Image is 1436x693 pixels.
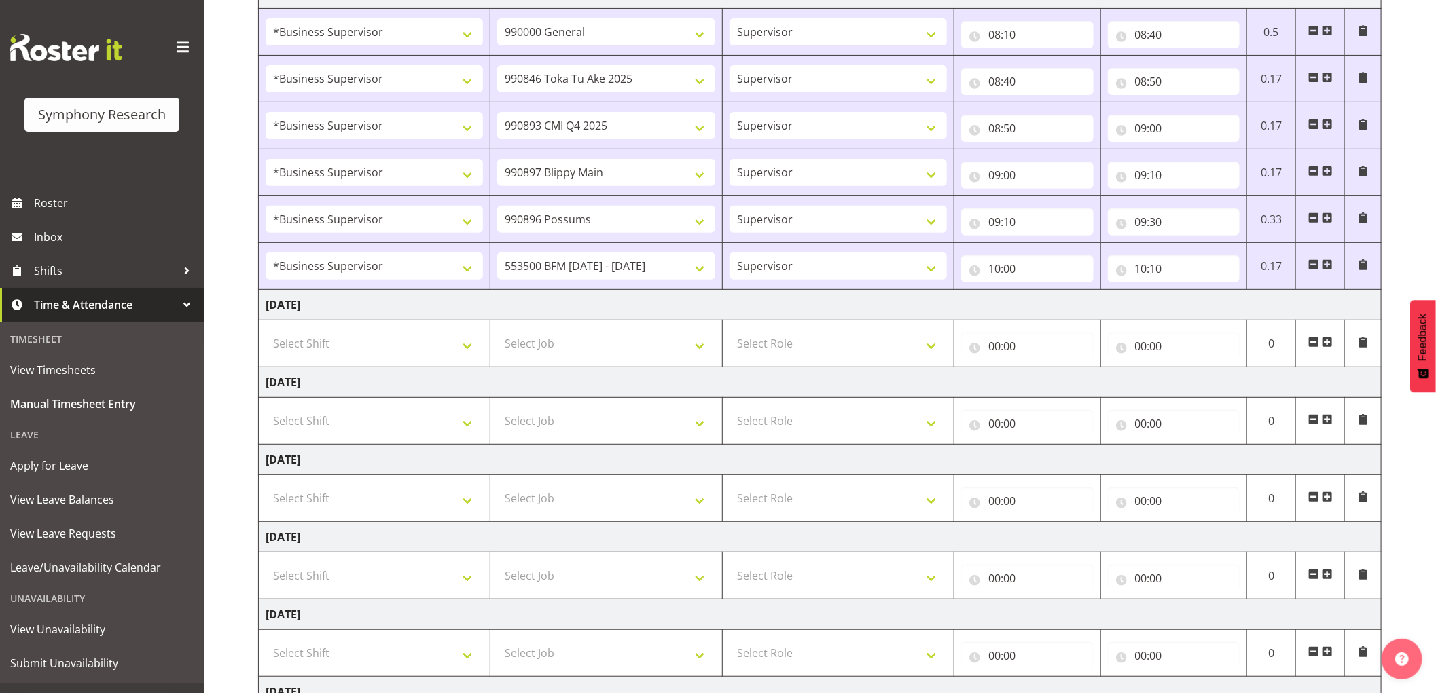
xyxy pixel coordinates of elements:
[259,367,1382,398] td: [DATE]
[1247,552,1296,599] td: 0
[10,394,194,414] span: Manual Timesheet Entry
[1108,642,1240,669] input: Click to select...
[1108,333,1240,360] input: Click to select...
[1108,565,1240,592] input: Click to select...
[1247,320,1296,367] td: 0
[1247,149,1296,196] td: 0.17
[10,489,194,510] span: View Leave Balances
[1247,56,1296,102] td: 0.17
[961,410,1094,437] input: Click to select...
[1108,162,1240,189] input: Click to select...
[1108,255,1240,282] input: Click to select...
[1108,208,1240,236] input: Click to select...
[10,653,194,673] span: Submit Unavailability
[1108,115,1240,142] input: Click to select...
[3,646,200,680] a: Submit Unavailability
[10,523,194,544] span: View Leave Requests
[34,261,177,281] span: Shifts
[1410,300,1436,392] button: Feedback - Show survey
[259,290,1382,320] td: [DATE]
[3,387,200,421] a: Manual Timesheet Entry
[3,325,200,353] div: Timesheet
[3,449,200,483] a: Apply for Leave
[3,517,200,550] a: View Leave Requests
[10,455,194,476] span: Apply for Leave
[1108,487,1240,514] input: Click to select...
[3,353,200,387] a: View Timesheets
[961,565,1094,592] input: Click to select...
[961,115,1094,142] input: Click to select...
[1108,410,1240,437] input: Click to select...
[1417,314,1429,361] span: Feedback
[961,162,1094,189] input: Click to select...
[1247,9,1296,56] td: 0.5
[961,487,1094,514] input: Click to select...
[961,642,1094,669] input: Click to select...
[1247,102,1296,149] td: 0.17
[10,619,194,639] span: View Unavailability
[1247,243,1296,290] td: 0.17
[259,599,1382,630] td: [DATE]
[1395,652,1409,666] img: help-xxl-2.png
[10,557,194,578] span: Leave/Unavailability Calendar
[3,483,200,517] a: View Leave Balances
[1108,68,1240,95] input: Click to select...
[259,522,1382,552] td: [DATE]
[10,34,122,61] img: Rosterit website logo
[259,445,1382,475] td: [DATE]
[3,421,200,449] div: Leave
[3,550,200,584] a: Leave/Unavailability Calendar
[961,21,1094,48] input: Click to select...
[1247,398,1296,445] td: 0
[961,255,1094,282] input: Click to select...
[10,360,194,380] span: View Timesheets
[1108,21,1240,48] input: Click to select...
[961,68,1094,95] input: Click to select...
[1247,196,1296,243] td: 0.33
[1247,630,1296,677] td: 0
[34,227,197,247] span: Inbox
[38,105,166,125] div: Symphony Research
[34,295,177,315] span: Time & Attendance
[1247,475,1296,522] td: 0
[961,208,1094,236] input: Click to select...
[3,612,200,646] a: View Unavailability
[961,333,1094,360] input: Click to select...
[34,193,197,213] span: Roster
[3,584,200,612] div: Unavailability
